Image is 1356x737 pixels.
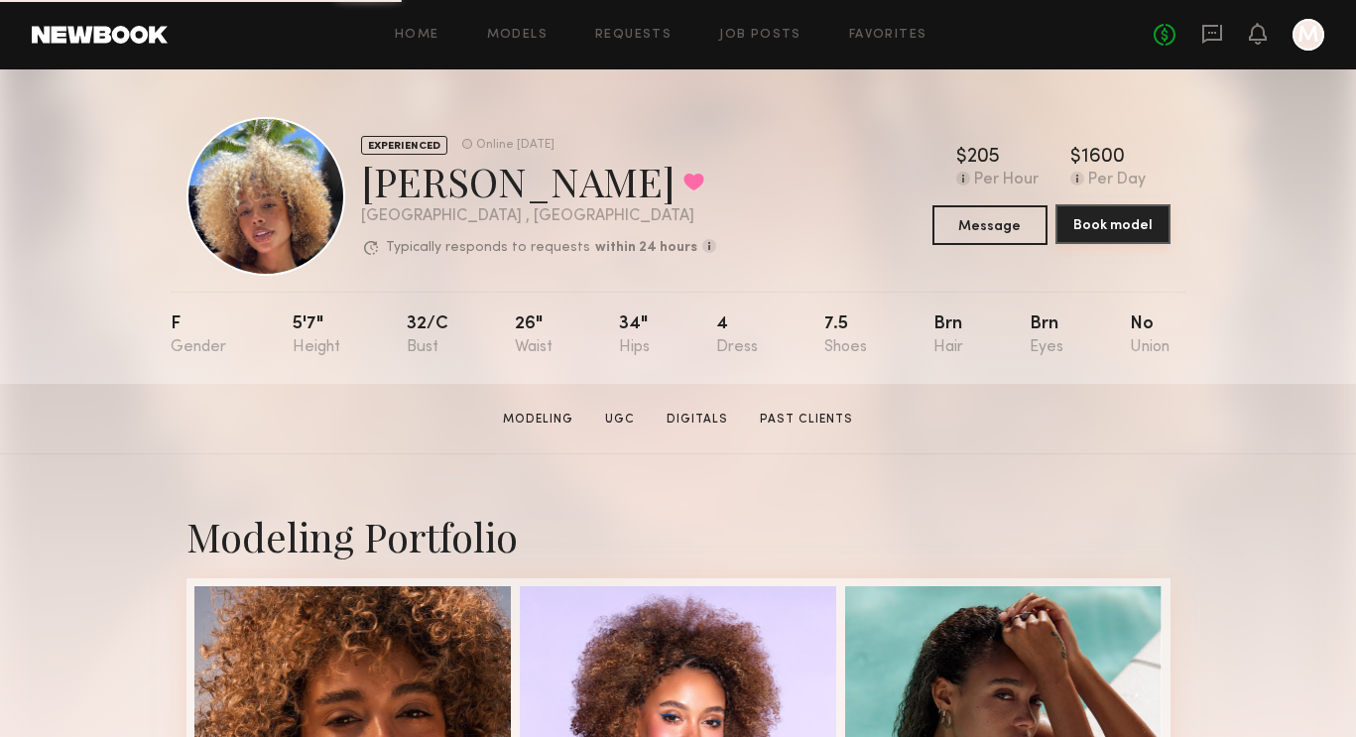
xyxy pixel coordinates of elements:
div: [GEOGRAPHIC_DATA] , [GEOGRAPHIC_DATA] [361,208,716,225]
div: Modeling Portfolio [186,510,1171,562]
a: Favorites [849,29,927,42]
div: 4 [716,315,758,356]
div: 26" [515,315,553,356]
div: $ [956,148,967,168]
a: Job Posts [719,29,801,42]
p: Typically responds to requests [386,241,590,255]
a: Models [487,29,548,42]
a: Past Clients [752,411,861,429]
div: Per Day [1088,172,1146,189]
a: Book model [1055,205,1171,245]
a: Modeling [495,411,581,429]
a: Digitals [659,411,736,429]
button: Book model [1055,204,1171,244]
div: 32/c [407,315,448,356]
div: [PERSON_NAME] [361,155,716,207]
a: Requests [595,29,672,42]
div: 1600 [1081,148,1125,168]
div: $ [1070,148,1081,168]
div: EXPERIENCED [361,136,447,155]
a: UGC [597,411,643,429]
a: M [1293,19,1324,51]
div: Brn [1030,315,1063,356]
div: 34" [619,315,650,356]
div: 5'7" [293,315,340,356]
a: Home [395,29,439,42]
div: No [1130,315,1170,356]
div: Brn [933,315,963,356]
div: Online [DATE] [476,139,555,152]
div: Per Hour [974,172,1039,189]
div: 7.5 [824,315,867,356]
b: within 24 hours [595,241,697,255]
button: Message [932,205,1048,245]
div: F [171,315,226,356]
div: 205 [967,148,1000,168]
